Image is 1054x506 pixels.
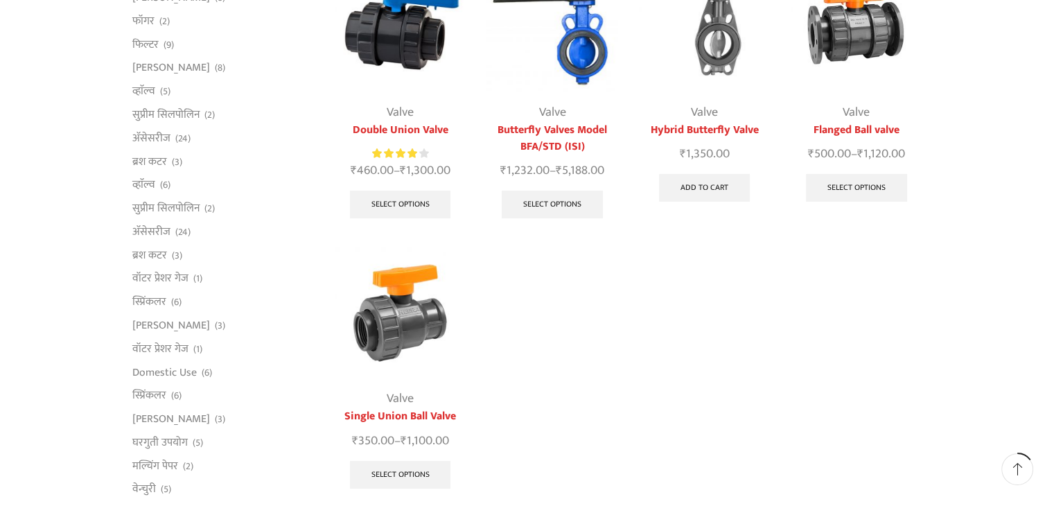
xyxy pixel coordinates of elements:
a: Valve [387,388,414,409]
a: Double Union Valve [335,122,466,139]
span: (9) [164,38,174,52]
a: Select options for “Single Union Ball Valve” [350,461,451,489]
a: Select options for “Butterfly Valves Model BFA/STD (ISI)” [502,191,603,218]
a: सुप्रीम सिलपोलिन [132,197,200,220]
span: (3) [172,249,182,263]
span: (1) [193,272,202,286]
a: Valve [387,102,414,123]
a: [PERSON_NAME] [132,56,210,80]
a: [PERSON_NAME] [132,408,210,431]
bdi: 1,300.00 [400,160,450,181]
span: ₹ [500,160,507,181]
span: (8) [215,61,225,75]
a: फॉगर [132,9,155,33]
span: ₹ [352,430,358,451]
span: (5) [161,482,171,496]
span: (2) [204,202,215,216]
a: व्हाॅल्व [132,80,155,103]
bdi: 460.00 [351,160,394,181]
span: (6) [171,389,182,403]
a: वेन्चुरी [132,478,156,501]
span: Rated out of 5 [372,146,417,161]
span: ₹ [351,160,357,181]
span: (6) [202,366,212,380]
span: (3) [215,412,225,426]
a: सुप्रीम सिलपोलिन [132,103,200,126]
span: ₹ [400,160,406,181]
a: व्हाॅल्व [132,173,155,197]
a: घरगुती उपयोग [132,430,188,454]
span: (1) [193,342,202,356]
span: ₹ [401,430,407,451]
div: Rated 4.00 out of 5 [372,146,428,161]
a: Domestic Use [132,360,197,384]
a: मल्चिंग पेपर [132,454,178,478]
a: अ‍ॅसेसरीज [132,126,170,150]
a: स्प्रिंकलर [132,290,166,314]
span: (6) [160,178,170,192]
span: ₹ [679,143,685,164]
a: Select options for “Double Union Valve” [350,191,451,218]
img: Single Union Ball Valve [335,247,466,378]
span: – [335,162,466,180]
a: Single Union Ball Valve [335,408,466,425]
span: ₹ [808,143,814,164]
a: ब्रश कटर [132,150,167,173]
bdi: 1,100.00 [401,430,449,451]
a: अ‍ॅसेसरीज [132,220,170,243]
bdi: 1,350.00 [679,143,729,164]
a: Valve [691,102,718,123]
a: Select options for “Flanged Ball valve” [806,174,907,202]
span: (2) [183,460,193,473]
a: वॉटर प्रेशर गेज [132,267,188,290]
bdi: 5,188.00 [556,160,604,181]
bdi: 350.00 [352,430,394,451]
span: (3) [215,319,225,333]
span: ₹ [857,143,863,164]
a: Valve [539,102,566,123]
span: – [791,145,922,164]
bdi: 1,232.00 [500,160,550,181]
a: स्प्रिंकलर [132,384,166,408]
a: वॉटर प्रेशर गेज [132,337,188,360]
span: – [486,162,617,180]
span: – [335,432,466,451]
span: (6) [171,295,182,309]
bdi: 500.00 [808,143,851,164]
span: (3) [172,155,182,169]
span: (5) [160,85,170,98]
a: Butterfly Valves Model BFA/STD (ISI) [486,122,617,155]
span: (5) [193,436,203,450]
a: Valve [843,102,870,123]
span: (2) [204,108,215,122]
a: ब्रश कटर [132,243,167,267]
a: [PERSON_NAME] [132,314,210,338]
a: Flanged Ball valve [791,122,922,139]
bdi: 1,120.00 [857,143,905,164]
span: (24) [175,132,191,146]
a: Add to cart: “Hybrid Butterfly Valve” [659,174,750,202]
span: (24) [175,225,191,239]
span: ₹ [556,160,562,181]
a: फिल्टर [132,33,159,56]
a: Hybrid Butterfly Valve [639,122,770,139]
span: (2) [159,15,170,28]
